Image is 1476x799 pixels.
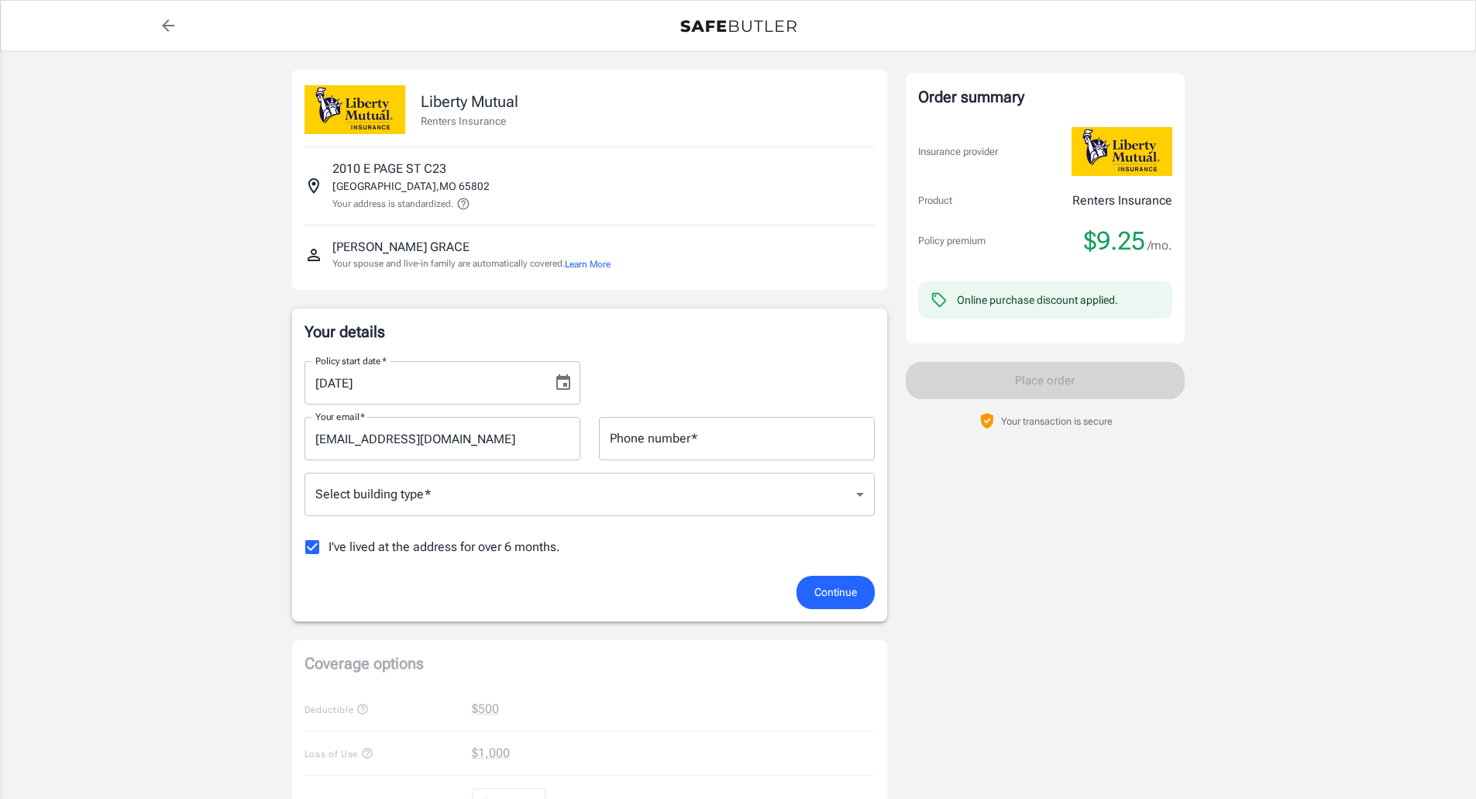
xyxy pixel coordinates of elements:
[332,257,611,271] p: Your spouse and live-in family are automatically covered.
[918,233,986,249] p: Policy premium
[1072,127,1172,176] img: Liberty Mutual
[957,292,1118,308] div: Online purchase discount applied.
[315,354,387,367] label: Policy start date
[918,85,1172,108] div: Order summary
[332,178,490,194] p: [GEOGRAPHIC_DATA] , MO 65802
[1072,191,1172,210] p: Renters Insurance
[548,367,579,398] button: Choose date, selected date is Aug 14, 2025
[565,257,611,271] button: Learn More
[332,238,470,257] p: [PERSON_NAME] GRACE
[796,576,875,609] button: Continue
[304,417,580,460] input: Enter email
[1084,226,1145,257] span: $9.25
[814,583,857,602] span: Continue
[304,321,875,343] p: Your details
[153,10,184,41] a: back to quotes
[304,361,542,405] input: MM/DD/YYYY
[599,417,875,460] input: Enter number
[304,85,405,134] img: Liberty Mutual
[1147,235,1172,257] span: /mo.
[332,160,446,178] p: 2010 E PAGE ST C23
[421,113,518,129] p: Renters Insurance
[918,193,952,208] p: Product
[680,20,796,33] img: Back to quotes
[421,90,518,113] p: Liberty Mutual
[1001,414,1113,429] p: Your transaction is secure
[315,410,365,423] label: Your email
[304,177,323,195] svg: Insured address
[304,246,323,264] svg: Insured person
[329,538,560,556] span: I've lived at the address for over 6 months.
[332,197,453,211] p: Your address is standardized.
[918,144,998,160] p: Insurance provider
